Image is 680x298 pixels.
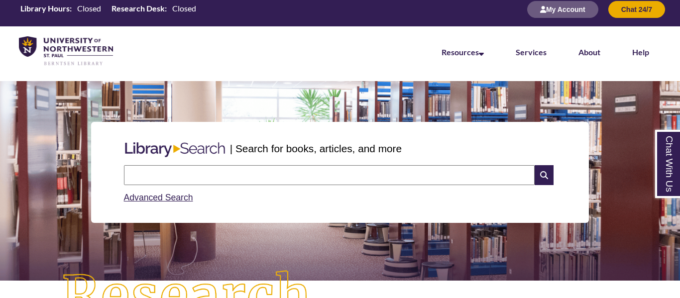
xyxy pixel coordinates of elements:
img: UNWSP Library Logo [19,36,113,66]
p: | Search for books, articles, and more [230,141,402,156]
button: My Account [527,1,598,18]
th: Library Hours: [16,3,73,14]
a: About [578,47,600,57]
table: Hours Today [16,3,200,15]
th: Research Desk: [108,3,168,14]
a: Hours Today [16,3,200,16]
span: Closed [172,3,196,13]
i: Search [535,165,554,185]
a: Chat 24/7 [608,5,665,13]
a: Advanced Search [124,193,193,202]
a: Services [516,47,547,57]
img: Libary Search [120,138,230,161]
span: Closed [77,3,101,13]
a: My Account [527,5,598,13]
a: Help [632,47,649,57]
button: Chat 24/7 [608,1,665,18]
a: Resources [442,47,484,57]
